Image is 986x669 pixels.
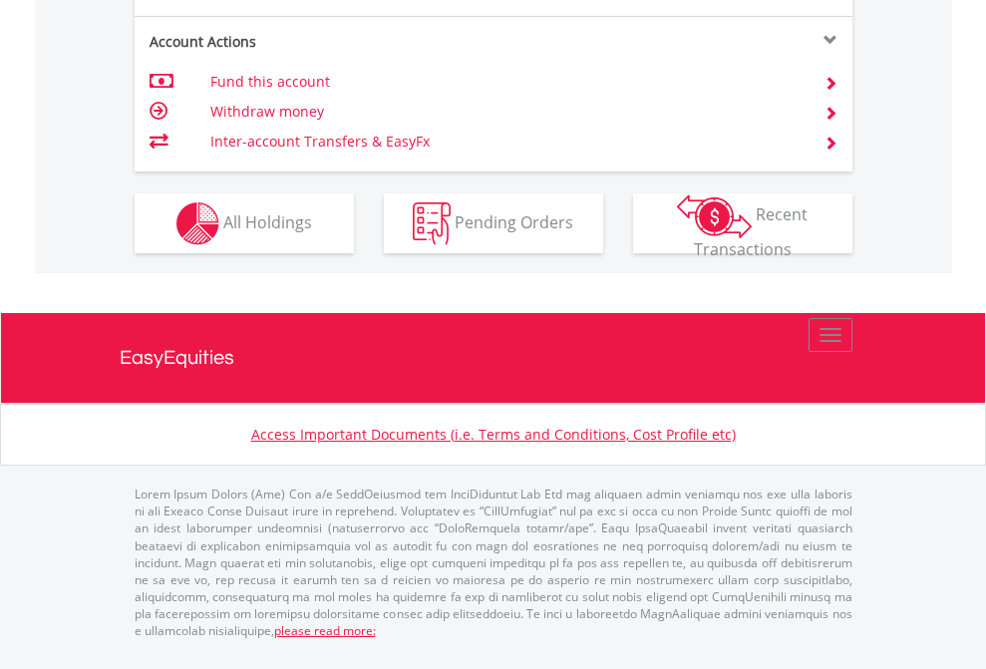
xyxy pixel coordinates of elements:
[135,486,852,639] p: Lorem Ipsum Dolors (Ame) Con a/e SeddOeiusmod tem InciDiduntut Lab Etd mag aliquaen admin veniamq...
[274,622,376,639] a: please read more:
[413,202,451,245] img: pending_instructions-wht.png
[455,210,573,232] span: Pending Orders
[176,202,219,245] img: holdings-wht.png
[210,97,800,127] td: Withdraw money
[223,210,312,232] span: All Holdings
[210,127,800,157] td: Inter-account Transfers & EasyFx
[135,32,493,52] div: Account Actions
[384,193,603,253] button: Pending Orders
[210,67,800,97] td: Fund this account
[120,313,867,403] a: EasyEquities
[677,194,752,238] img: transactions-zar-wht.png
[251,425,736,444] a: Access Important Documents (i.e. Terms and Conditions, Cost Profile etc)
[135,193,354,253] button: All Holdings
[633,193,852,253] button: Recent Transactions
